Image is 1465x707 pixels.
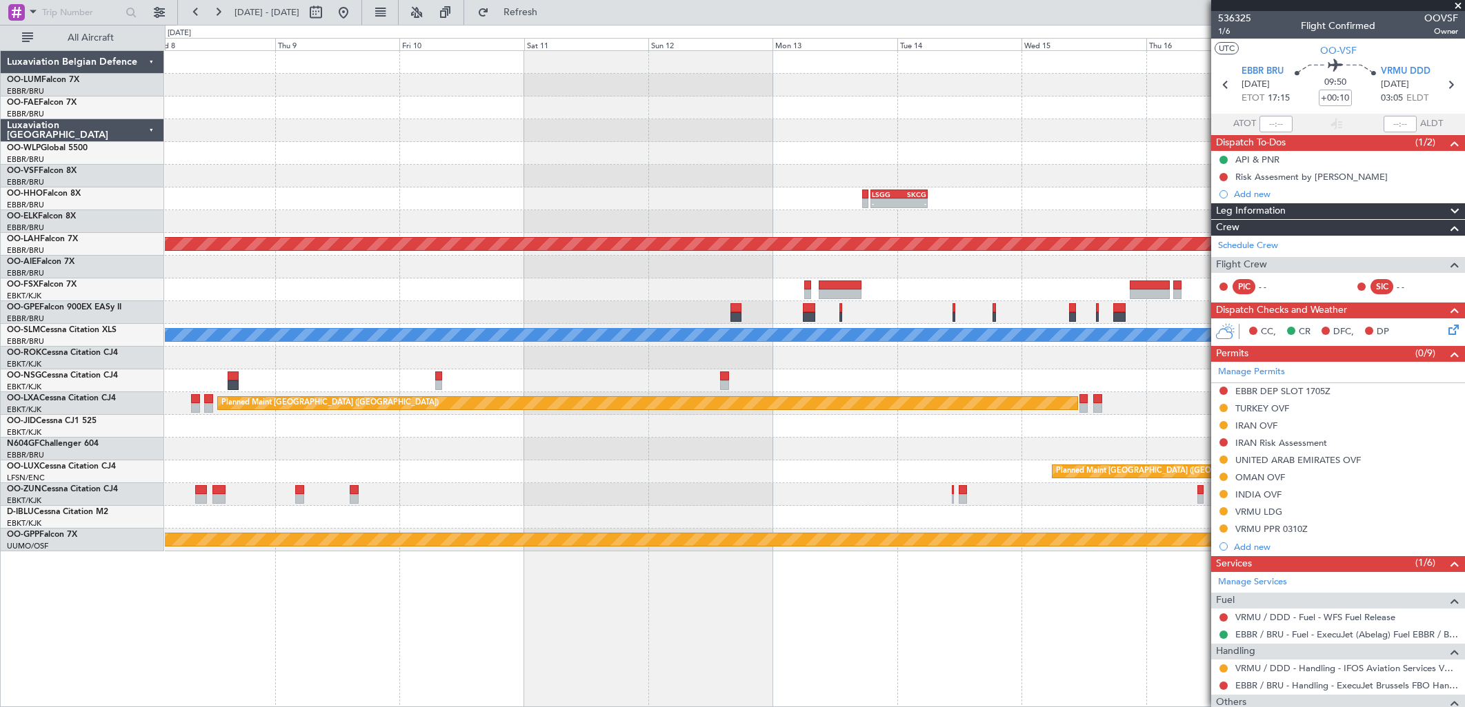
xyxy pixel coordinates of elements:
div: Wed 15 [1021,38,1146,50]
span: ALDT [1420,117,1443,131]
a: EBKT/KJK [7,359,41,369]
a: EBBR/BRU [7,268,44,278]
div: - - [1259,280,1290,293]
span: OO-FAE [7,99,39,107]
a: OO-HHOFalcon 8X [7,189,81,198]
span: DFC, [1333,325,1354,339]
a: OO-GPEFalcon 900EX EASy II [7,303,121,311]
a: OO-NSGCessna Citation CJ4 [7,371,118,380]
a: EBBR / BRU - Handling - ExecuJet Brussels FBO Handling Abelag [1235,679,1458,691]
span: OO-VSF [7,167,39,175]
span: 1/6 [1218,25,1251,37]
span: Flight Crew [1216,257,1267,273]
div: Wed 8 [150,38,275,50]
span: Dispatch Checks and Weather [1216,303,1347,318]
a: EBBR / BRU - Fuel - ExecuJet (Abelag) Fuel EBBR / BRU [1235,628,1458,640]
a: OO-SLMCessna Citation XLS [7,326,117,334]
div: Sat 11 [524,38,648,50]
div: - - [1397,280,1428,293]
input: Trip Number [42,2,121,23]
a: OO-FSXFalcon 7X [7,280,77,289]
span: [DATE] [1381,78,1409,92]
a: OO-JIDCessna CJ1 525 [7,417,97,425]
a: OO-AIEFalcon 7X [7,258,74,266]
span: OO-AIE [7,258,37,266]
a: N604GFChallenger 604 [7,440,99,448]
div: SIC [1371,279,1393,294]
a: EBBR/BRU [7,314,44,324]
div: [DATE] [168,28,191,39]
a: OO-LUXCessna Citation CJ4 [7,462,116,471]
span: DP [1377,325,1389,339]
span: (1/2) [1415,135,1435,150]
span: OO-LAH [7,235,40,243]
span: OO-HHO [7,189,43,198]
a: Manage Permits [1218,365,1285,379]
a: EBKT/KJK [7,427,41,438]
span: 17:15 [1268,92,1290,105]
a: EBBR/BRU [7,154,44,165]
div: LSGG [872,190,899,198]
span: OOVSF [1424,11,1458,25]
span: All Aircraft [36,33,146,43]
span: OO-GPE [7,303,39,311]
div: VRMU LDG [1235,506,1282,518]
div: IRAN Risk Assessment [1235,437,1327,449]
div: Tue 14 [897,38,1021,50]
a: EBKT/KJK [7,291,41,301]
div: Flight Confirmed [1301,19,1375,33]
div: Thu 9 [275,38,399,50]
a: LFSN/ENC [7,473,45,483]
a: EBKT/KJK [7,382,41,392]
a: EBKT/KJK [7,495,41,506]
span: OO-ZUN [7,485,41,493]
div: INDIA OVF [1235,489,1282,500]
div: Risk Assesment by [PERSON_NAME] [1235,171,1388,183]
a: VRMU / DDD - Handling - IFOS Aviation Services VRMU / DDD [1235,662,1458,674]
span: OO-FSX [7,280,39,289]
a: OO-GPPFalcon 7X [7,531,77,539]
span: Leg Information [1216,203,1286,219]
div: UNITED ARAB EMIRATES OVF [1235,454,1361,466]
div: Planned Maint [GEOGRAPHIC_DATA] ([GEOGRAPHIC_DATA]) [221,393,439,413]
span: Fuel [1216,593,1235,608]
span: Refresh [492,8,550,17]
span: (0/9) [1415,346,1435,360]
a: OO-ELKFalcon 8X [7,212,76,221]
a: VRMU / DDD - Fuel - WFS Fuel Release [1235,611,1395,623]
span: ELDT [1406,92,1428,105]
span: OO-NSG [7,371,41,380]
div: EBBR DEP SLOT 1705Z [1235,385,1331,397]
div: Thu 16 [1146,38,1270,50]
a: EBBR/BRU [7,109,44,119]
span: EBBR BRU [1242,65,1284,79]
div: Planned Maint [GEOGRAPHIC_DATA] ([GEOGRAPHIC_DATA] National) [1056,461,1306,482]
a: EBBR/BRU [7,450,44,460]
a: EBBR/BRU [7,177,44,187]
span: ETOT [1242,92,1264,105]
span: 09:50 [1324,76,1346,90]
div: SKCG [899,190,926,198]
button: UTC [1215,42,1239,54]
div: Fri 10 [399,38,524,50]
div: Mon 13 [773,38,897,50]
span: OO-LXA [7,394,39,402]
div: API & PNR [1235,154,1279,165]
span: (1/6) [1415,555,1435,570]
span: OO-LUM [7,76,41,84]
span: [DATE] [1242,78,1270,92]
a: OO-ZUNCessna Citation CJ4 [7,485,118,493]
a: EBBR/BRU [7,200,44,210]
a: OO-WLPGlobal 5500 [7,144,88,152]
span: OO-SLM [7,326,40,334]
a: EBKT/KJK [7,518,41,529]
div: - [872,199,899,207]
a: OO-LAHFalcon 7X [7,235,78,243]
span: Handling [1216,644,1255,659]
div: VRMU PPR 0310Z [1235,523,1308,535]
a: EBBR/BRU [7,245,44,256]
button: All Aircraft [15,27,150,49]
div: IRAN OVF [1235,420,1277,431]
a: EBBR/BRU [7,86,44,96]
a: Schedule Crew [1218,239,1278,253]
